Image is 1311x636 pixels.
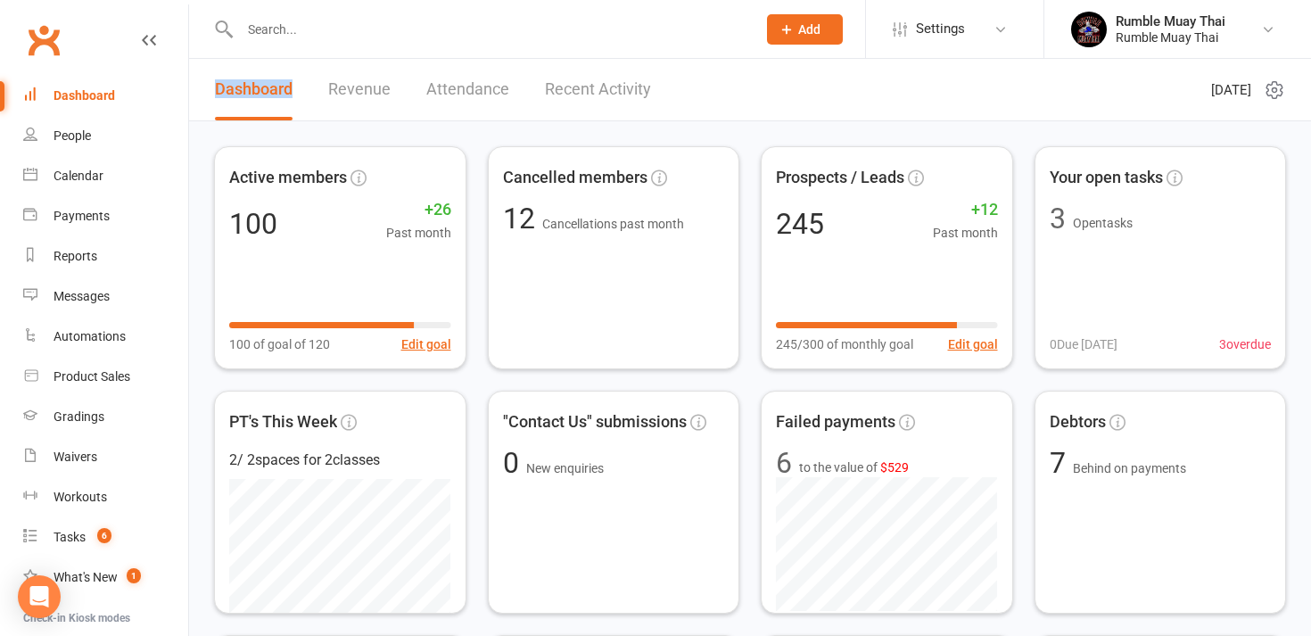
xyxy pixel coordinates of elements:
span: +12 [933,197,998,223]
div: People [54,128,91,143]
a: Reports [23,236,188,277]
span: 0 [503,446,526,480]
span: Failed payments [776,409,895,435]
a: Clubworx [21,18,66,62]
span: Past month [386,223,451,243]
div: Workouts [54,490,107,504]
div: Tasks [54,530,86,544]
div: Messages [54,289,110,303]
a: Automations [23,317,188,357]
a: Waivers [23,437,188,477]
span: Cancellations past month [542,217,684,231]
span: 7 [1050,446,1073,480]
a: Recent Activity [545,59,651,120]
span: 100 of goal of 120 [229,335,330,354]
span: 245/300 of monthly goal [776,335,913,354]
a: People [23,116,188,156]
div: What's New [54,570,118,584]
button: Edit goal [948,335,998,354]
span: Behind on payments [1073,461,1186,475]
span: Active members [229,165,347,191]
div: Open Intercom Messenger [18,575,61,618]
span: 1 [127,568,141,583]
span: Settings [916,9,965,49]
div: Dashboard [54,88,115,103]
div: Gradings [54,409,104,424]
span: to the value of [799,458,909,477]
a: Workouts [23,477,188,517]
span: Prospects / Leads [776,165,904,191]
span: Open tasks [1073,216,1133,230]
div: Waivers [54,450,97,464]
div: Automations [54,329,126,343]
span: Past month [933,223,998,243]
div: Reports [54,249,97,263]
div: Rumble Muay Thai [1116,29,1225,45]
span: New enquiries [526,461,604,475]
span: $529 [880,460,909,475]
span: 12 [503,202,542,235]
div: 6 [776,449,792,477]
span: Debtors [1050,409,1106,435]
div: Product Sales [54,369,130,384]
span: Add [798,22,820,37]
span: 0 Due [DATE] [1050,335,1117,354]
span: +26 [386,197,451,223]
span: Your open tasks [1050,165,1163,191]
input: Search... [235,17,744,42]
a: Gradings [23,397,188,437]
a: Product Sales [23,357,188,397]
a: Attendance [426,59,509,120]
a: Dashboard [215,59,293,120]
button: Add [767,14,843,45]
a: Payments [23,196,188,236]
span: 3 overdue [1219,335,1271,354]
a: Revenue [328,59,391,120]
a: What's New1 [23,558,188,598]
div: 100 [229,210,277,238]
a: Messages [23,277,188,317]
span: PT's This Week [229,409,337,435]
div: Payments [54,209,110,223]
img: thumb_image1688088946.png [1071,12,1107,47]
div: Calendar [54,169,103,183]
div: 245 [776,210,824,238]
a: Calendar [23,156,188,196]
button: Edit goal [401,335,451,354]
span: "Contact Us" submissions [503,409,687,435]
span: [DATE] [1211,79,1251,101]
span: Cancelled members [503,165,647,191]
span: 6 [97,528,111,543]
a: Tasks 6 [23,517,188,558]
div: Rumble Muay Thai [1116,13,1225,29]
div: 3 [1050,204,1066,233]
div: 2 / 2 spaces for 2 classes [229,449,451,472]
a: Dashboard [23,76,188,116]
